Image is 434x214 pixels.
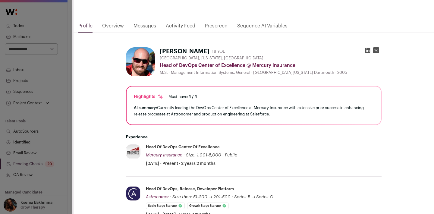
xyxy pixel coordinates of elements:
[166,22,195,33] a: Activity Feed
[205,22,228,33] a: Prescreen
[212,49,225,55] div: 18 YOE
[126,187,140,200] img: a69a26ff3d464e8c03b445d4ca6be0c2457dfc0bbfd1c351b014cedff99274a1.jpg
[146,161,215,167] span: [DATE] - Present · 2 years 2 months
[146,144,220,150] div: Head of DevOps Center of Excellence
[134,106,157,110] span: AI summary:
[126,135,382,140] h2: Experience
[134,105,374,117] div: Currently leading the DevOps Center of Excellence at Mercury Insurance with extensive prior succe...
[126,145,140,159] img: 64d9a130eb64e38c883201dad123c50c7242ae775a38e908e1f5eae92868835b.jpg
[188,95,197,99] span: 4 / 4
[160,62,382,69] div: Head of DevOps Center of Excellence @ Mercury Insurance
[222,152,224,158] span: ·
[237,22,288,33] a: Sequence AI Variables
[225,153,237,157] span: Public
[146,153,182,157] span: Mercury Insurance
[146,195,169,199] span: Astronomer
[184,153,221,157] span: · Size: 1,001-5,000
[78,22,93,33] a: Profile
[160,47,209,56] h1: [PERSON_NAME]
[102,22,124,33] a: Overview
[126,47,155,76] img: c65322ced3b29d02001e1c0217390e85591f92efb5f0e76a854f12f33c82b75b
[234,195,273,199] span: Series B → Series C
[187,203,229,209] li: Growth Stage Startup
[146,186,234,192] div: Head of DevOps, Release, Developer Platform
[134,22,156,33] a: Messages
[168,94,197,99] div: Must have:
[160,70,382,75] div: M.S. - Management Information Systems, General - [GEOGRAPHIC_DATA][US_STATE] Dartmouth - 2005
[170,195,231,199] span: · Size then: 51-200 → 201-500
[134,94,164,100] div: Highlights
[160,56,263,61] span: [GEOGRAPHIC_DATA], [US_STATE], [GEOGRAPHIC_DATA]
[232,194,233,200] span: ·
[146,203,185,209] li: Scale Stage Startup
